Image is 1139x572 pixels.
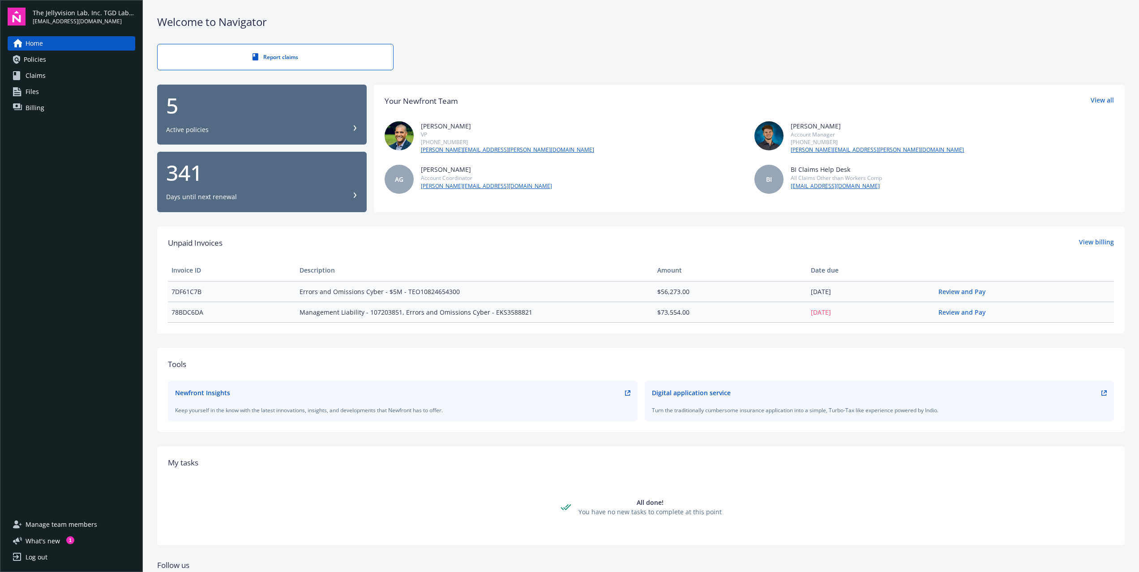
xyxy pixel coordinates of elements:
div: Account Coordinator [421,174,552,182]
td: [DATE] [807,302,935,322]
div: 1 [66,536,74,544]
a: Files [8,85,135,99]
span: Claims [26,68,46,83]
a: View billing [1079,237,1114,249]
div: All done! [578,498,722,507]
button: What's new1 [8,536,74,546]
img: navigator-logo.svg [8,8,26,26]
td: 7DF61C7B [168,281,296,302]
div: Turn the traditionally cumbersome insurance application into a simple, Turbo-Tax like experience ... [652,406,1107,414]
span: Policies [24,52,46,67]
a: Report claims [157,44,394,70]
span: The Jellyvision Lab, Inc. TGD Lab, LLC [33,8,135,17]
a: [PERSON_NAME][EMAIL_ADDRESS][PERSON_NAME][DOMAIN_NAME] [421,146,594,154]
img: photo [754,121,784,150]
div: All Claims Other than Workers Comp [791,174,882,182]
div: You have no new tasks to complete at this point [578,507,722,517]
th: Description [296,260,654,281]
a: Policies [8,52,135,67]
span: Unpaid Invoices [168,237,223,249]
div: Follow us [157,559,1125,571]
img: photo [385,121,414,150]
a: Review and Pay [938,308,993,316]
span: AG [395,175,403,184]
a: View all [1091,95,1114,107]
div: [PERSON_NAME] [421,121,594,131]
td: $73,554.00 [654,302,807,322]
div: Active policies [166,125,209,134]
td: $56,273.00 [654,281,807,302]
span: Files [26,85,39,99]
div: Account Manager [791,131,964,138]
div: Log out [26,550,47,564]
span: Home [26,36,43,51]
div: Report claims [176,53,375,61]
div: Keep yourself in the know with the latest innovations, insights, and developments that Newfront h... [175,406,630,414]
button: 341Days until next renewal [157,152,367,212]
a: [PERSON_NAME][EMAIL_ADDRESS][DOMAIN_NAME] [421,182,552,190]
div: [PHONE_NUMBER] [791,138,964,146]
span: [EMAIL_ADDRESS][DOMAIN_NAME] [33,17,135,26]
div: Days until next renewal [166,192,237,201]
a: [PERSON_NAME][EMAIL_ADDRESS][PERSON_NAME][DOMAIN_NAME] [791,146,964,154]
button: The Jellyvision Lab, Inc. TGD Lab, LLC[EMAIL_ADDRESS][DOMAIN_NAME] [33,8,135,26]
div: Newfront Insights [175,388,230,397]
div: VP [421,131,594,138]
div: Your Newfront Team [385,95,458,107]
span: Manage team members [26,517,97,532]
div: Tools [168,359,1114,370]
div: [PERSON_NAME] [421,165,552,174]
span: Billing [26,101,44,115]
td: 78BDC6DA [168,302,296,322]
a: Claims [8,68,135,83]
span: Errors and Omissions Cyber - $5M - TEO10824654300 [300,287,651,296]
td: [DATE] [807,281,935,302]
div: Digital application service [652,388,731,397]
div: My tasks [168,457,1114,469]
span: Management Liability - 107203851, Errors and Omissions Cyber - EKS3588821 [300,307,651,317]
div: 341 [166,162,358,184]
div: BI Claims Help Desk [791,165,882,174]
span: What ' s new [26,536,60,546]
a: Review and Pay [938,287,993,296]
div: [PHONE_NUMBER] [421,138,594,146]
button: 5Active policies [157,85,367,145]
th: Date due [807,260,935,281]
th: Invoice ID [168,260,296,281]
div: [PERSON_NAME] [791,121,964,131]
th: Amount [654,260,807,281]
a: Manage team members [8,517,135,532]
div: 5 [166,95,358,116]
span: BI [766,175,772,184]
a: [EMAIL_ADDRESS][DOMAIN_NAME] [791,182,882,190]
div: Welcome to Navigator [157,14,1125,30]
a: Billing [8,101,135,115]
a: Home [8,36,135,51]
